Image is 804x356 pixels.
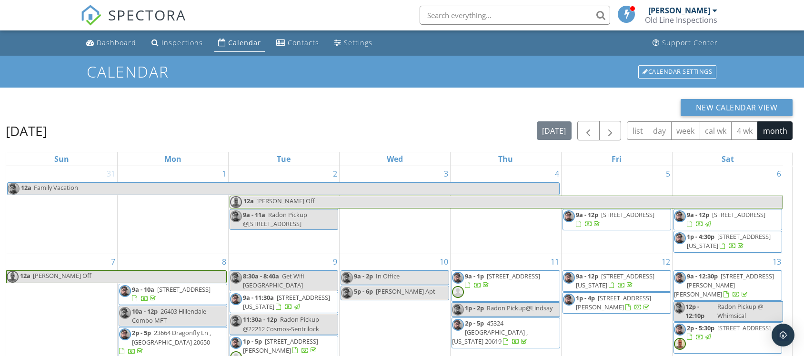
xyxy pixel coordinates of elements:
span: Family Vacation [34,183,78,192]
span: 9a - 11a [243,210,265,219]
span: 12a [243,196,254,208]
a: Go to September 10, 2025 [438,254,450,269]
a: SPECTORA [80,13,186,33]
img: 17244432822621969656866735732956.jpg [341,272,353,284]
button: [DATE] [537,121,572,140]
a: Go to September 11, 2025 [549,254,561,269]
button: Previous month [577,121,600,140]
img: 17244432822621969656866735732956.jpg [119,307,131,319]
img: 17244432822621969656866735732956.jpg [8,183,20,195]
span: [STREET_ADDRESS] [157,285,211,294]
a: 1p - 4:30p [STREET_ADDRESS][US_STATE] [673,231,783,252]
a: 1p - 4p [STREET_ADDRESS][PERSON_NAME] [563,292,671,314]
span: 9a - 12:30p [687,272,718,280]
span: 8:30a - 8:40a [243,272,279,280]
button: day [648,121,672,140]
a: 9a - 12p [STREET_ADDRESS][US_STATE] [576,272,654,289]
span: [STREET_ADDRESS] [601,210,654,219]
button: New Calendar View [681,99,793,116]
span: In Office [376,272,400,280]
h2: [DATE] [6,121,47,140]
span: [STREET_ADDRESS][US_STATE] [243,293,330,311]
img: 17244432822621969656866735732956.jpg [119,285,131,297]
a: 9a - 12p [STREET_ADDRESS] [563,209,671,230]
span: SPECTORA [108,5,186,25]
button: cal wk [700,121,732,140]
img: 17244432822621969656866735732956.jpg [452,272,464,284]
img: 17244432822621969656866735732956.jpg [674,324,686,336]
div: Dashboard [97,38,136,47]
span: [STREET_ADDRESS][US_STATE] [576,272,654,289]
span: 9a - 2p [354,272,373,280]
a: Sunday [52,152,71,166]
div: Settings [344,38,372,47]
span: [STREET_ADDRESS] [717,324,771,332]
a: Dashboard [82,34,140,52]
a: 2p - 5:30p [STREET_ADDRESS] [687,324,771,341]
a: Go to September 12, 2025 [660,254,672,269]
span: 45324 [GEOGRAPHIC_DATA] , [US_STATE] 20619 [452,319,528,346]
span: Get Wifi [GEOGRAPHIC_DATA] [243,272,304,289]
img: 17244432822621969656866735732956.jpg [230,210,242,222]
a: Friday [610,152,623,166]
img: default-user-f0147aede5fd5fa78ca7ade42f37bd4542148d508eef1c3d3ea960f66861d68b.jpg [452,286,464,298]
a: Saturday [720,152,736,166]
span: [PERSON_NAME] Off [256,197,315,205]
span: 11:30a - 12p [243,315,277,324]
td: Go to August 31, 2025 [6,166,117,254]
span: Radon Pickup @22212 Cosmos-Sentrilock [243,315,319,333]
span: 12a [20,271,31,283]
span: Radon Pickup@Lindsay [487,304,553,312]
span: 9a - 12p [576,272,598,280]
span: 1p - 4p [576,294,595,302]
div: Support Center [662,38,718,47]
a: 9a - 12:30p [STREET_ADDRESS][PERSON_NAME][PERSON_NAME] [674,272,774,298]
a: Go to August 31, 2025 [105,166,117,181]
img: 17244432822621969656866735732956.jpg [563,272,575,284]
img: 17244432822621969656866735732956.jpg [230,337,242,349]
a: Go to September 2, 2025 [331,166,339,181]
span: 5p - 6p [354,287,373,296]
div: Contacts [288,38,319,47]
td: Go to September 1, 2025 [117,166,228,254]
a: Go to September 9, 2025 [331,254,339,269]
a: Go to September 5, 2025 [664,166,672,181]
a: Go to September 6, 2025 [775,166,783,181]
a: 9a - 12p [STREET_ADDRESS] [687,210,765,228]
h1: Calendar [87,63,718,80]
button: Next month [599,121,622,140]
button: week [671,121,700,140]
a: Settings [331,34,376,52]
span: 1p - 2p [465,304,484,312]
span: 1p - 5p [243,337,262,346]
span: [PERSON_NAME] Off [33,271,91,280]
span: [STREET_ADDRESS] [712,210,765,219]
a: 9a - 12p [STREET_ADDRESS] [576,210,654,228]
a: 9a - 10a [STREET_ADDRESS] [119,284,227,305]
span: 9a - 1p [465,272,484,280]
span: 2p - 5:30p [687,324,714,332]
button: list [627,121,648,140]
button: month [757,121,793,140]
span: 2p - 5p [465,319,484,327]
a: Support Center [649,34,722,52]
span: [PERSON_NAME] Apt [376,287,435,296]
span: [STREET_ADDRESS] [487,272,540,280]
img: The Best Home Inspection Software - Spectora [80,5,101,26]
img: img_0045.jpeg [7,271,19,283]
a: Go to September 1, 2025 [220,166,228,181]
div: Calendar [228,38,261,47]
a: Thursday [496,152,515,166]
a: 1p - 4:30p [STREET_ADDRESS][US_STATE] [687,232,771,250]
input: Search everything... [420,6,610,25]
div: [PERSON_NAME] [648,6,710,15]
a: 2p - 5p 45324 [GEOGRAPHIC_DATA] , [US_STATE] 20619 [452,317,560,348]
a: Go to September 8, 2025 [220,254,228,269]
div: Calendar Settings [638,65,716,79]
span: 10a - 12p [132,307,158,316]
a: Wednesday [385,152,405,166]
img: 17244432822621969656866735732956.jpg [341,287,353,299]
a: 9a - 11:30a [STREET_ADDRESS][US_STATE] [230,292,338,313]
a: Go to September 4, 2025 [553,166,561,181]
a: Contacts [272,34,323,52]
